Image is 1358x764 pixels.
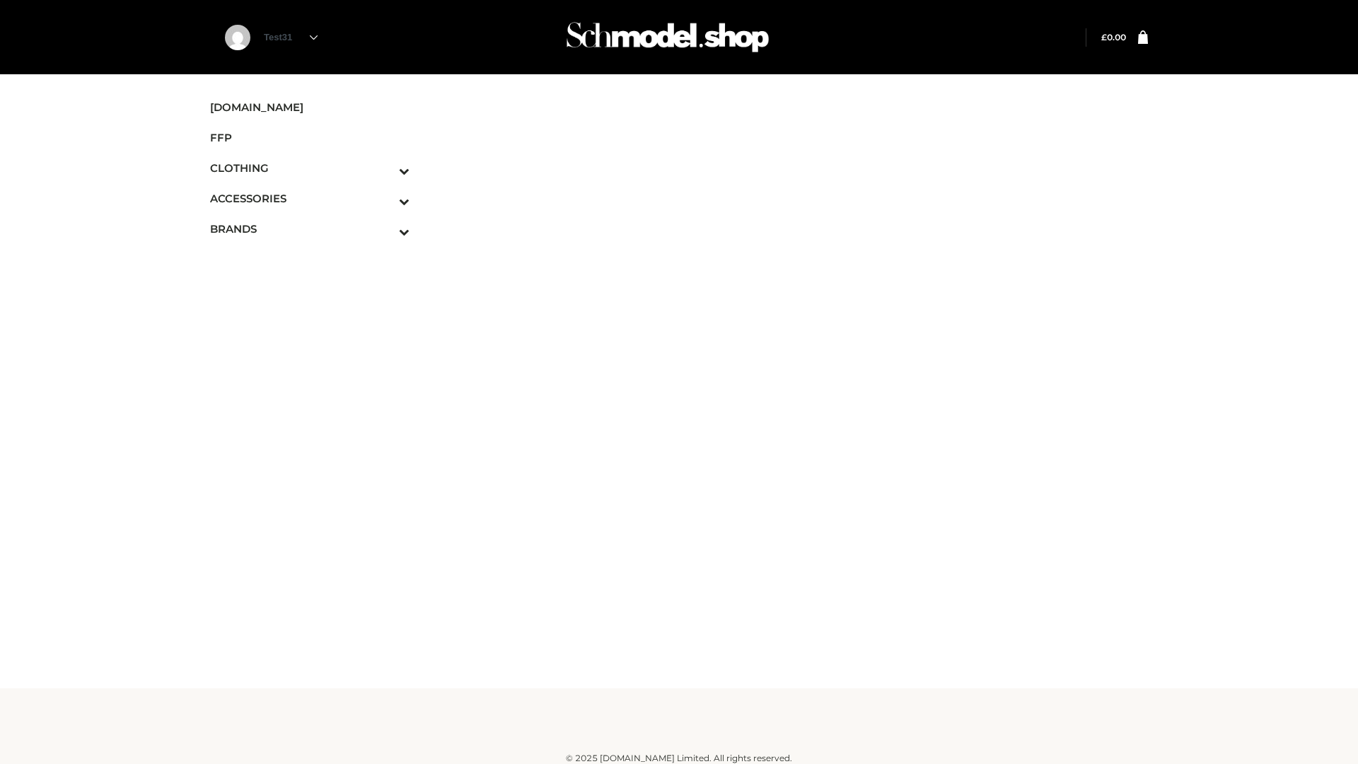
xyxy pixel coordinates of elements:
span: BRANDS [210,221,410,237]
span: CLOTHING [210,160,410,176]
button: Toggle Submenu [360,183,410,214]
a: CLOTHINGToggle Submenu [210,153,410,183]
span: FFP [210,129,410,146]
bdi: 0.00 [1101,32,1126,42]
span: [DOMAIN_NAME] [210,99,410,115]
img: Schmodel Admin 964 [562,9,774,65]
span: £ [1101,32,1107,42]
a: BRANDSToggle Submenu [210,214,410,244]
span: ACCESSORIES [210,190,410,207]
a: £0.00 [1101,32,1126,42]
a: Test31 [264,32,318,42]
a: [DOMAIN_NAME] [210,92,410,122]
a: FFP [210,122,410,153]
button: Toggle Submenu [360,153,410,183]
a: ACCESSORIESToggle Submenu [210,183,410,214]
button: Toggle Submenu [360,214,410,244]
